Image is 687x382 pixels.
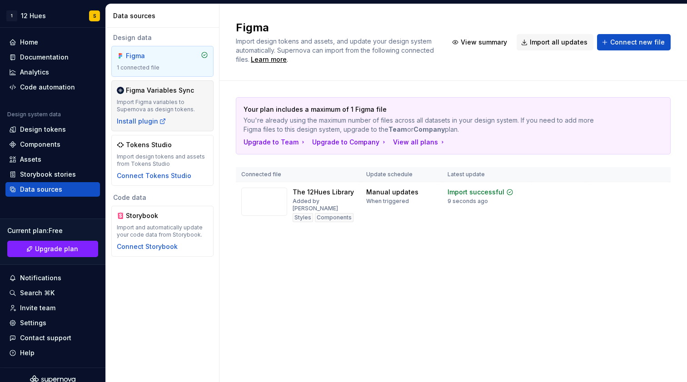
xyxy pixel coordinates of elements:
div: 9 seconds ago [448,198,488,205]
button: Import all updates [517,34,593,50]
button: 112 HuesS [2,6,104,25]
div: S [93,12,96,20]
div: Storybook [126,211,169,220]
div: Contact support [20,333,71,342]
div: Components [315,213,353,222]
div: Data sources [113,11,215,20]
div: Analytics [20,68,49,77]
div: Design system data [7,111,61,118]
a: Data sources [5,182,100,197]
div: Import and automatically update your code data from Storybook. [117,224,208,238]
th: Connected file [236,167,361,182]
a: Design tokens [5,122,100,137]
a: Home [5,35,100,50]
button: Upgrade to Company [312,138,388,147]
div: Figma [126,51,169,60]
a: Components [5,137,100,152]
div: Import successful [448,188,504,197]
a: Documentation [5,50,100,64]
button: Install plugin [117,117,166,126]
div: The 12Hues Library [293,188,354,197]
div: When triggered [366,198,409,205]
div: Documentation [20,53,69,62]
a: Storybook stories [5,167,100,182]
button: Connect Tokens Studio [117,171,191,180]
a: Tokens StudioImport design tokens and assets from Tokens StudioConnect Tokens Studio [111,135,214,186]
button: Connect new file [597,34,671,50]
button: Help [5,346,100,360]
h2: Figma [236,20,437,35]
div: Import design tokens and assets from Tokens Studio [117,153,208,168]
div: Design data [111,33,214,42]
a: Code automation [5,80,100,94]
button: View all plans [393,138,446,147]
th: Update schedule [361,167,442,182]
div: 1 [6,10,17,21]
a: Settings [5,316,100,330]
p: You're already using the maximum number of files across all datasets in your design system. If yo... [244,116,599,134]
b: Team [388,125,407,133]
div: Tokens Studio [126,140,172,149]
div: Styles [293,213,313,222]
a: Upgrade plan [7,241,98,257]
span: View summary [461,38,507,47]
div: Home [20,38,38,47]
div: Help [20,348,35,357]
span: . [249,56,288,63]
a: Figma1 connected file [111,46,214,77]
div: Settings [20,318,46,327]
div: Code data [111,193,214,202]
div: Storybook stories [20,170,76,179]
b: Company [413,125,445,133]
div: Code automation [20,83,75,92]
span: Import design tokens and assets, and update your design system automatically. Supernova can impor... [236,37,436,63]
a: Invite team [5,301,100,315]
p: Your plan includes a maximum of 1 Figma file [244,105,599,114]
div: Invite team [20,303,55,313]
span: Upgrade plan [35,244,78,253]
div: Design tokens [20,125,66,134]
div: Search ⌘K [20,288,55,298]
button: Search ⌘K [5,286,100,300]
div: Manual updates [366,188,418,197]
a: Analytics [5,65,100,79]
button: Notifications [5,271,100,285]
span: Connect new file [610,38,665,47]
a: Figma Variables SyncImport Figma variables to Supernova as design tokens.Install plugin [111,80,214,131]
div: Components [20,140,60,149]
div: Data sources [20,185,62,194]
button: View summary [448,34,513,50]
a: Learn more [251,55,287,64]
a: Assets [5,152,100,167]
div: Current plan : Free [7,226,98,235]
div: Added by [PERSON_NAME] [293,198,355,212]
button: Connect Storybook [117,242,178,251]
div: Import Figma variables to Supernova as design tokens. [117,99,208,113]
div: 1 connected file [117,64,208,71]
div: Assets [20,155,41,164]
div: Figma Variables Sync [126,86,194,95]
span: Import all updates [530,38,587,47]
div: 12 Hues [21,11,46,20]
div: Notifications [20,273,61,283]
a: StorybookImport and automatically update your code data from Storybook.Connect Storybook [111,206,214,257]
button: Upgrade to Team [244,138,307,147]
th: Latest update [442,167,531,182]
button: Contact support [5,331,100,345]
